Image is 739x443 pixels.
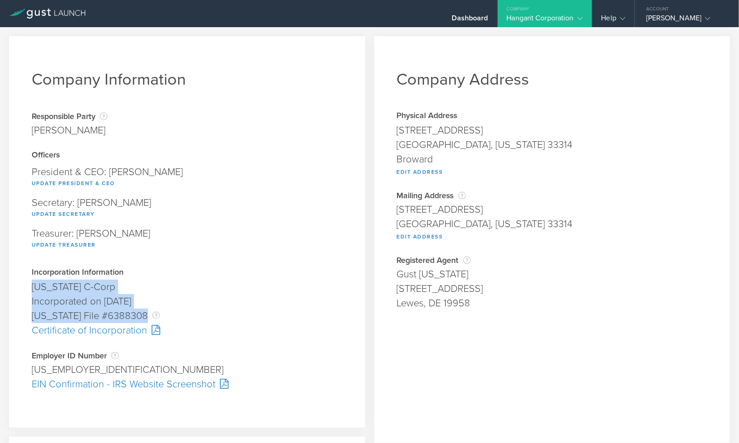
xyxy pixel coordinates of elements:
div: EIN Confirmation - IRS Website Screenshot [32,377,343,391]
button: Update President & CEO [32,178,115,189]
h1: Company Address [397,70,708,89]
div: Certificate of Incorporation [32,323,343,338]
div: Mailing Address [397,191,708,200]
div: Treasurer: [PERSON_NAME] [32,224,343,255]
div: [US_EMPLOYER_IDENTIFICATION_NUMBER] [32,362,343,377]
div: [PERSON_NAME] [646,14,723,27]
div: Responsible Party [32,112,107,121]
div: President & CEO: [PERSON_NAME] [32,162,343,193]
h1: Company Information [32,70,343,89]
div: [STREET_ADDRESS] [397,281,708,296]
div: Help [601,14,625,27]
div: [STREET_ADDRESS] [397,123,708,138]
div: [US_STATE] File #6388308 [32,309,343,323]
div: [STREET_ADDRESS] [397,202,708,217]
div: Incorporated on [DATE] [32,294,343,309]
div: Physical Address [397,112,708,121]
div: [GEOGRAPHIC_DATA], [US_STATE] 33314 [397,217,708,231]
iframe: Chat Widget [694,400,739,443]
div: Incorporation Information [32,268,343,277]
div: Lewes, DE 19958 [397,296,708,310]
div: [US_STATE] C-Corp [32,280,343,294]
div: [GEOGRAPHIC_DATA], [US_STATE] 33314 [397,138,708,152]
div: Employer ID Number [32,351,343,360]
button: Edit Address [397,167,443,177]
div: [PERSON_NAME] [32,123,107,138]
div: Officers [32,151,343,160]
button: Update Treasurer [32,239,96,250]
div: Hangarit Corporation [507,14,583,27]
div: Broward [397,152,708,167]
div: Dashboard [452,14,488,27]
button: Update Secretary [32,209,95,219]
div: Gust [US_STATE] [397,267,708,281]
div: Secretary: [PERSON_NAME] [32,193,343,224]
div: Registered Agent [397,256,708,265]
button: Edit Address [397,231,443,242]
